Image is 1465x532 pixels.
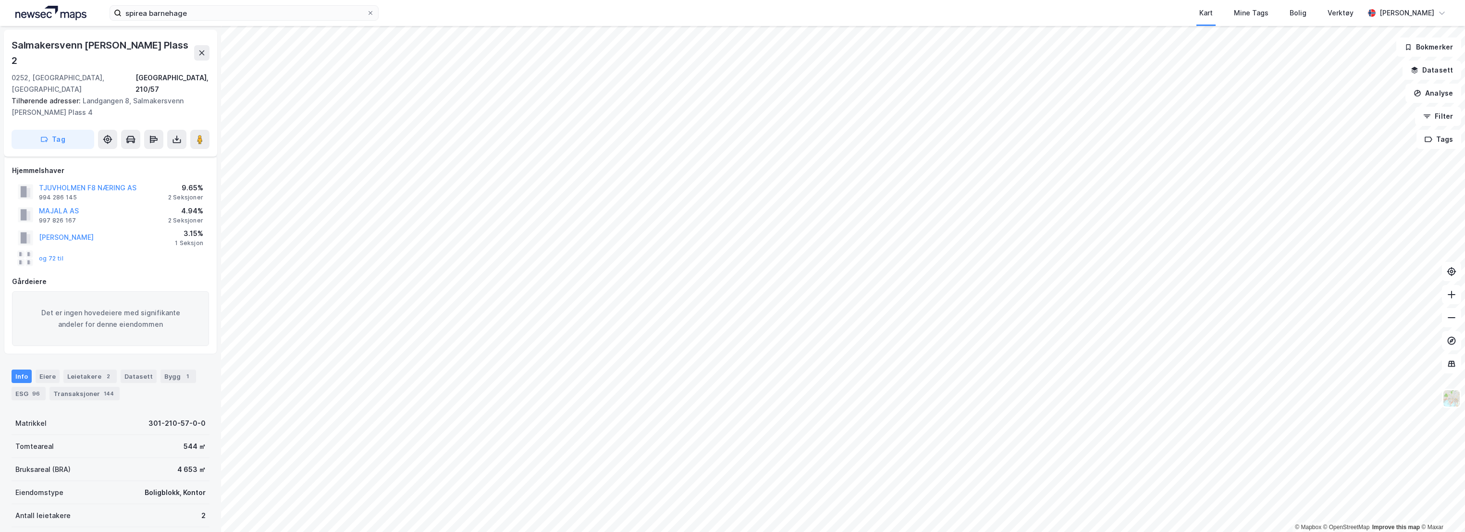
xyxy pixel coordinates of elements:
[36,370,60,383] div: Eiere
[1417,486,1465,532] iframe: Chat Widget
[63,370,117,383] div: Leietakere
[12,95,202,118] div: Landgangen 8, Salmakersvenn [PERSON_NAME] Plass 4
[1405,84,1461,103] button: Analyse
[12,387,46,400] div: ESG
[145,487,206,498] div: Boligblokk, Kontor
[15,418,47,429] div: Matrikkel
[1379,7,1434,19] div: [PERSON_NAME]
[1328,7,1354,19] div: Verktøy
[12,37,194,68] div: Salmakersvenn [PERSON_NAME] Plass 2
[30,389,42,398] div: 96
[1323,524,1370,531] a: OpenStreetMap
[15,464,71,475] div: Bruksareal (BRA)
[1417,486,1465,532] div: Kontrollprogram for chat
[175,239,203,247] div: 1 Seksjon
[1234,7,1268,19] div: Mine Tags
[1396,37,1461,57] button: Bokmerker
[121,370,157,383] div: Datasett
[12,370,32,383] div: Info
[201,510,206,521] div: 2
[122,6,367,20] input: Søk på adresse, matrikkel, gårdeiere, leietakere eller personer
[1372,524,1420,531] a: Improve this map
[15,487,63,498] div: Eiendomstype
[15,510,71,521] div: Antall leietakere
[39,217,76,224] div: 997 826 167
[12,291,209,346] div: Det er ingen hovedeiere med signifikante andeler for denne eiendommen
[12,130,94,149] button: Tag
[12,276,209,287] div: Gårdeiere
[177,464,206,475] div: 4 653 ㎡
[39,194,77,201] div: 994 286 145
[148,418,206,429] div: 301-210-57-0-0
[15,6,86,20] img: logo.a4113a55bc3d86da70a041830d287a7e.svg
[102,389,116,398] div: 144
[12,97,83,105] span: Tilhørende adresser:
[175,228,203,239] div: 3.15%
[135,72,209,95] div: [GEOGRAPHIC_DATA], 210/57
[1295,524,1321,531] a: Mapbox
[15,441,54,452] div: Tomteareal
[160,370,196,383] div: Bygg
[12,72,135,95] div: 0252, [GEOGRAPHIC_DATA], [GEOGRAPHIC_DATA]
[1199,7,1213,19] div: Kart
[168,182,203,194] div: 9.65%
[168,217,203,224] div: 2 Seksjoner
[12,165,209,176] div: Hjemmelshaver
[1403,61,1461,80] button: Datasett
[1416,130,1461,149] button: Tags
[49,387,120,400] div: Transaksjoner
[168,194,203,201] div: 2 Seksjoner
[184,441,206,452] div: 544 ㎡
[183,371,192,381] div: 1
[103,371,113,381] div: 2
[1415,107,1461,126] button: Filter
[1290,7,1306,19] div: Bolig
[168,205,203,217] div: 4.94%
[1442,389,1461,408] img: Z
